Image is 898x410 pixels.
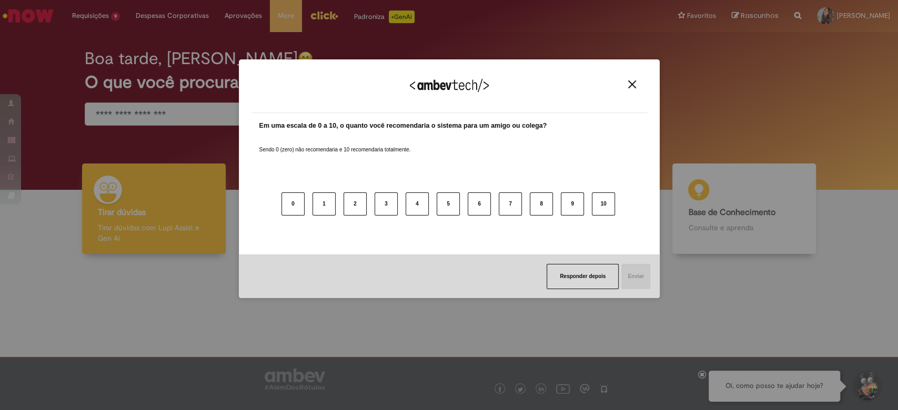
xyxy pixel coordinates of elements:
button: 2 [344,192,367,216]
button: Responder depois [547,264,619,289]
button: Close [625,80,639,89]
button: 0 [281,192,305,216]
button: 5 [437,192,460,216]
button: 10 [592,192,615,216]
button: 1 [312,192,336,216]
label: Em uma escala de 0 a 10, o quanto você recomendaria o sistema para um amigo ou colega? [259,121,547,131]
button: 3 [375,192,398,216]
button: 8 [530,192,553,216]
button: 7 [499,192,522,216]
button: 4 [406,192,429,216]
img: Logo Ambevtech [410,79,489,92]
img: Close [628,80,636,88]
label: Sendo 0 (zero) não recomendaria e 10 recomendaria totalmente. [259,134,411,153]
button: 6 [468,192,491,216]
button: 9 [561,192,584,216]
